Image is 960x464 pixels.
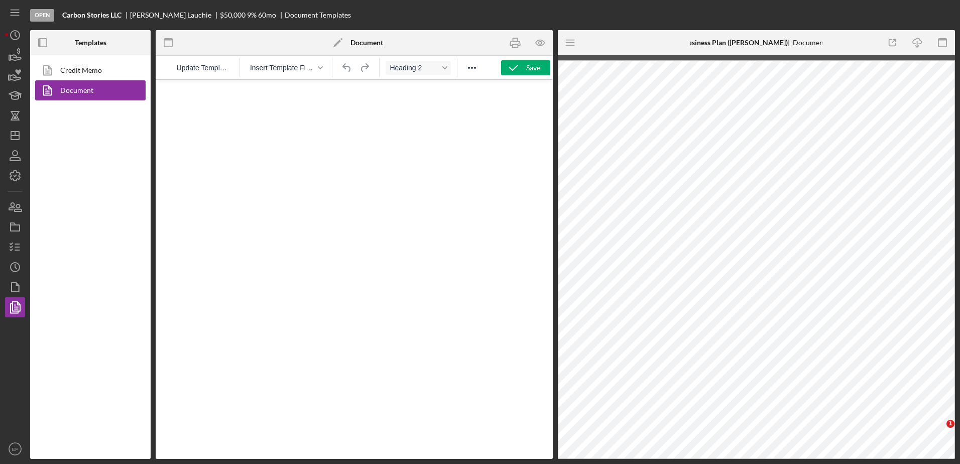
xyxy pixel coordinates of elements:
[946,420,954,428] span: 1
[526,60,540,75] div: Save
[247,11,257,19] div: 9 %
[463,61,481,75] button: Reveal or hide additional toolbar items
[386,61,451,75] button: Format Heading 2
[130,11,220,19] div: [PERSON_NAME] Lauchie
[30,9,54,22] div: Open
[926,420,950,444] iframe: Intercom live chat
[258,11,276,19] div: 60 mo
[35,80,141,100] a: Document
[35,60,141,80] a: Credit Memo
[356,61,373,75] button: Redo
[338,61,355,75] button: Undo
[683,39,830,47] div: | Document 1
[156,80,553,459] iframe: Rich Text Area
[173,61,233,75] button: Reset the template to the current product template value
[350,39,383,47] b: Document
[62,11,122,19] b: Carbon Stories LLC
[5,439,25,459] button: EF
[501,60,550,75] button: Save
[683,38,788,47] b: Business Plan ([PERSON_NAME])
[12,446,18,452] text: EF
[246,61,326,75] button: Insert Template Field
[220,11,246,19] span: $50,000
[250,64,314,72] span: Insert Template Field
[285,11,351,19] div: Document Templates
[390,64,439,72] span: Heading 2
[177,64,229,72] span: Update Template
[75,39,106,47] b: Templates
